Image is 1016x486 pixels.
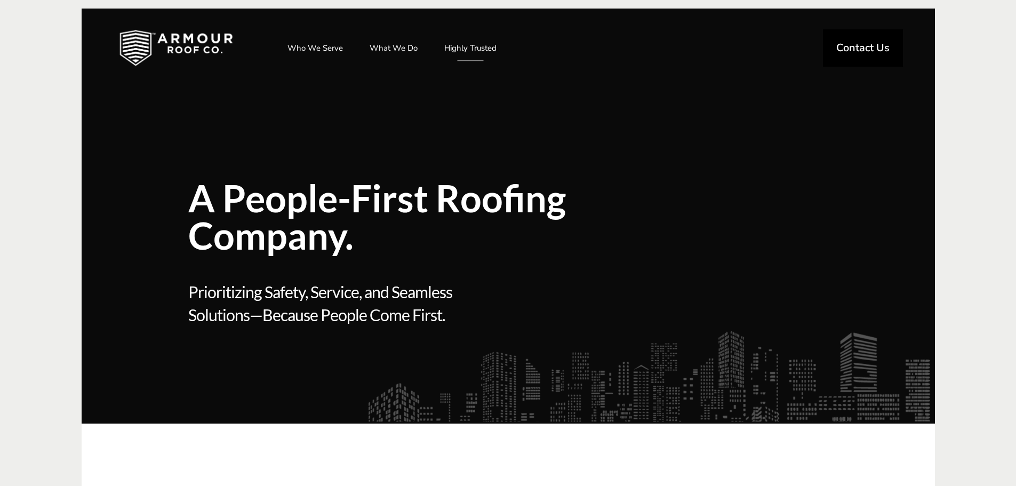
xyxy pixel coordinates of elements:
[188,281,505,381] span: Prioritizing Safety, Service, and Seamless Solutions—Because People Come First.
[836,43,890,53] span: Contact Us
[277,35,354,61] a: Who We Serve
[102,21,250,75] img: Industrial and Commercial Roofing Company | Armour Roof Co.
[434,35,507,61] a: Highly Trusted
[188,179,663,254] span: A People-First Roofing Company.
[823,29,903,67] a: Contact Us
[359,35,428,61] a: What We Do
